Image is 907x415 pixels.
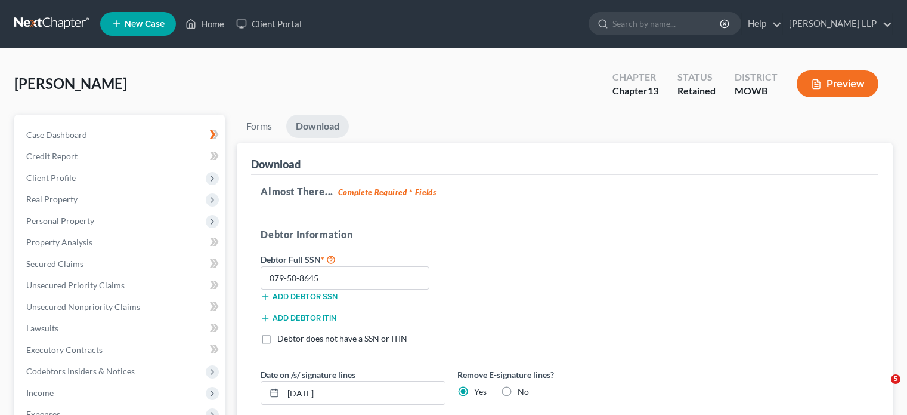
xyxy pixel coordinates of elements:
[17,232,225,253] a: Property Analysis
[612,70,658,84] div: Chapter
[26,173,76,183] span: Client Profile
[783,13,892,35] a: [PERSON_NAME] LLP
[14,75,127,92] span: [PERSON_NAME]
[17,146,225,167] a: Credit Report
[891,374,900,384] span: 5
[255,252,451,266] label: Debtor Full SSN
[286,115,349,138] a: Download
[648,85,658,96] span: 13
[17,124,225,146] a: Case Dashboard
[17,253,225,275] a: Secured Claims
[612,13,722,35] input: Search by name...
[261,368,355,381] label: Date on /s/ signature lines
[26,388,54,398] span: Income
[518,386,529,398] label: No
[26,216,94,226] span: Personal Property
[283,382,445,404] input: MM/DD/YYYY
[26,302,140,312] span: Unsecured Nonpriority Claims
[230,13,308,35] a: Client Portal
[237,115,281,138] a: Forms
[261,313,336,323] button: Add debtor ITIN
[677,70,716,84] div: Status
[26,151,78,161] span: Credit Report
[261,292,338,302] button: Add debtor SSN
[26,259,83,269] span: Secured Claims
[17,339,225,361] a: Executory Contracts
[179,13,230,35] a: Home
[612,84,658,98] div: Chapter
[26,130,87,140] span: Case Dashboard
[26,194,78,204] span: Real Property
[261,228,642,242] h5: Debtor Information
[261,185,869,199] h5: Almost There...
[17,318,225,339] a: Lawsuits
[26,366,135,376] span: Codebtors Insiders & Notices
[277,333,407,345] label: Debtor does not have a SSN or ITIN
[735,84,778,98] div: MOWB
[26,237,92,247] span: Property Analysis
[866,374,895,403] iframe: Intercom live chat
[677,84,716,98] div: Retained
[125,20,165,29] span: New Case
[26,280,125,290] span: Unsecured Priority Claims
[26,345,103,355] span: Executory Contracts
[474,386,487,398] label: Yes
[251,157,301,171] div: Download
[457,368,642,381] label: Remove E-signature lines?
[26,323,58,333] span: Lawsuits
[338,187,437,197] strong: Complete Required * Fields
[797,70,878,97] button: Preview
[17,275,225,296] a: Unsecured Priority Claims
[735,70,778,84] div: District
[261,266,429,290] input: XXX-XX-XXXX
[742,13,782,35] a: Help
[17,296,225,318] a: Unsecured Nonpriority Claims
